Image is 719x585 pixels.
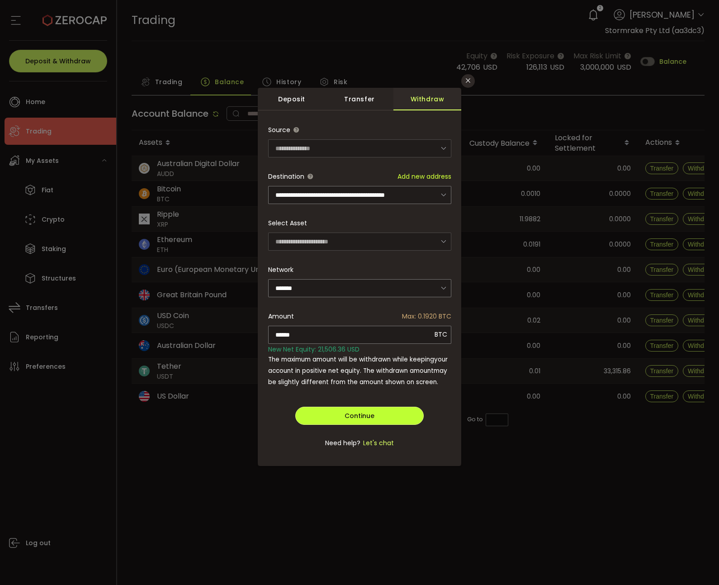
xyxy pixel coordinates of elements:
[258,88,461,466] div: dialog
[393,88,461,110] div: Withdraw
[295,407,424,425] button: Continue
[268,172,304,181] span: Destination
[674,542,719,585] iframe: Chat Widget
[326,88,393,110] div: Transfer
[268,307,294,325] span: Amount
[268,121,290,139] span: Source
[435,330,447,339] span: BTC
[402,307,451,325] span: Max: 0.1920 BTC
[268,345,359,354] span: New Net Equity: 21,506.36 USD
[268,355,448,375] span: your account in positive net equity. The withdrawn amount
[258,88,326,110] div: Deposit
[345,411,374,420] span: Continue
[397,172,451,181] span: Add new address
[268,219,307,228] label: Select Asset
[268,355,434,364] span: The maximum amount will be withdrawn while keeping
[268,265,293,274] label: Network
[268,366,447,386] span: may be slightly different from the amount shown on screen.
